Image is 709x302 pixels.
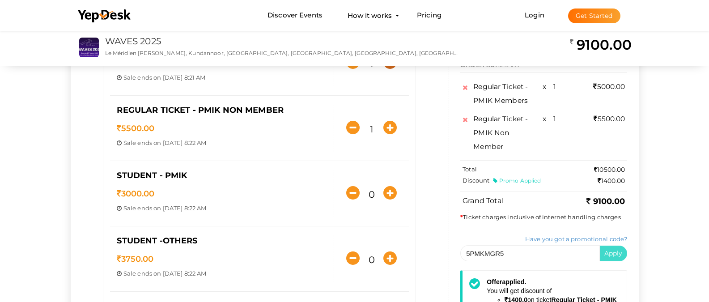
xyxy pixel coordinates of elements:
[593,82,625,91] span: 5000.00
[543,115,556,123] span: x 1
[123,74,136,81] span: Sale
[499,177,541,184] span: Promo Applied
[117,269,327,278] p: ends on [DATE] 8:22 AM
[460,213,621,221] span: Ticket charges inclusive of internet handling charges
[117,105,283,115] span: Regular Ticket - PMIK Non Member
[473,82,528,105] span: Regular Ticket - PMIK Members
[570,36,632,54] h2: 9100.00
[598,176,625,185] label: 1400.00
[543,82,556,91] span: x 1
[117,73,327,82] p: ends on [DATE] 8:21 AM
[473,115,528,151] span: Regular Ticket - PMIK Non Member
[463,176,543,185] label: Discount
[594,115,625,123] span: 5500.00
[79,38,99,57] img: S4WQAGVX_small.jpeg
[117,170,187,180] span: Student - PMIK
[463,196,504,206] label: Grand Total
[525,235,627,242] a: Have you got a promotional code?
[105,36,161,47] a: WAVES 2025
[525,11,544,19] a: Login
[568,9,620,23] button: Get Started
[599,246,628,261] button: Apply
[123,270,136,277] span: Sale
[105,49,460,57] p: Le Méridien [PERSON_NAME], Kundannoor, [GEOGRAPHIC_DATA], [GEOGRAPHIC_DATA], [GEOGRAPHIC_DATA], [...
[345,7,395,24] button: How it works
[123,139,136,146] span: Sale
[604,249,623,257] span: Apply
[463,165,477,174] label: Total
[117,204,327,213] p: ends on [DATE] 8:22 AM
[117,58,155,68] span: 5000.00
[117,254,153,264] span: 3750.00
[117,123,154,133] span: 5500.00
[117,189,154,199] span: 3000.00
[586,196,625,206] b: 9100.00
[117,139,327,147] p: ends on [DATE] 8:22 AM
[417,7,442,24] a: Pricing
[594,165,625,174] label: 10500.00
[123,204,136,212] span: Sale
[117,236,197,246] span: Student -Others
[487,278,502,285] span: Offer
[267,7,323,24] a: Discover Events
[460,245,600,261] input: Enter Promotion Code here.
[487,278,526,285] strong: applied.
